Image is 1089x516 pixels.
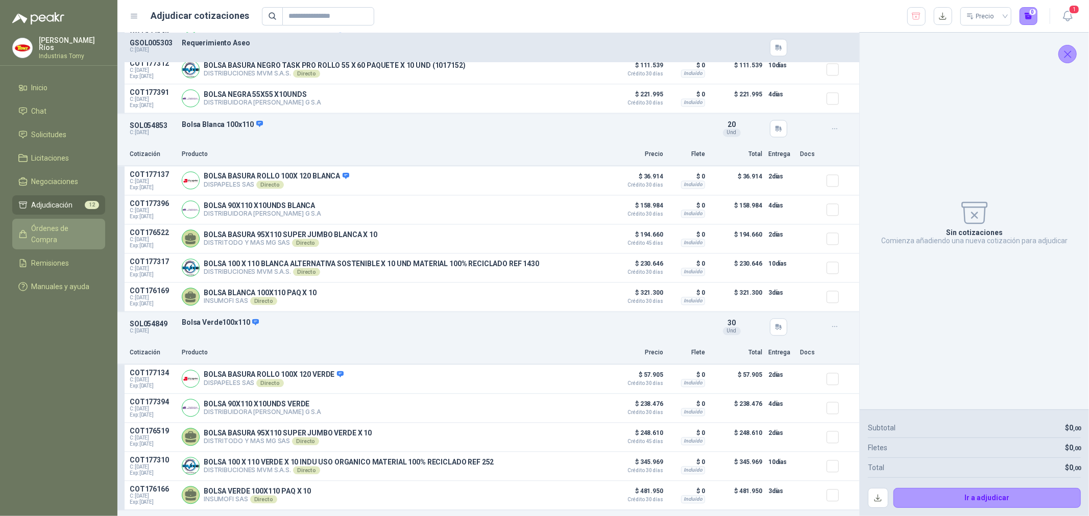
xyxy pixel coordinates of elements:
[182,39,700,47] p: Requerimiento Aseo
[204,230,377,239] p: BOLSA BASURA 95X110 SUPER JUMBO BLANCA X 10
[1058,45,1077,63] button: Cerrar
[130,130,176,136] p: C: [DATE]
[612,485,663,502] p: $ 481.950
[182,61,199,78] img: Company Logo
[612,270,663,275] span: Crédito 30 días
[130,67,176,73] span: C: [DATE]
[711,257,762,278] p: $ 230.646
[768,427,794,439] p: 2 días
[612,287,663,304] p: $ 321.300
[204,487,311,495] p: BOLSA VERDE 100X110 PAQ X 10
[12,148,105,168] a: Licitaciones
[130,272,176,278] span: Exp: [DATE]
[130,102,176,109] span: Exp: [DATE]
[612,381,663,386] span: Crédito 30 días
[130,185,176,191] span: Exp: [DATE]
[612,183,663,188] span: Crédito 30 días
[669,398,705,410] p: $ 0
[32,106,47,117] span: Chat
[681,180,705,189] div: Incluido
[711,427,762,447] p: $ 248.610
[681,69,705,78] div: Incluido
[768,228,794,241] p: 2 días
[130,199,176,208] p: COT177396
[32,152,69,164] span: Licitaciones
[728,319,736,327] span: 30
[681,210,705,218] div: Incluido
[130,499,176,505] span: Exp: [DATE]
[681,379,705,387] div: Incluido
[13,38,32,58] img: Company Logo
[130,237,176,243] span: C: [DATE]
[204,260,539,268] p: BOLSA 100 X 110 BLANCA ALTERNATIVA SOSTENIBLE X 10 UND MATERIAL 100% RECICLADO REF 1430
[711,199,762,220] p: $ 158.984
[204,289,317,297] p: BOLSA BLANCA 100X110 PAQ X 10
[966,9,996,24] div: Precio
[800,348,820,357] p: Docs
[130,328,176,334] p: C: [DATE]
[681,408,705,416] div: Incluido
[130,266,176,272] span: C: [DATE]
[39,37,105,51] p: [PERSON_NAME] Ríos
[669,88,705,100] p: $ 0
[182,259,199,276] img: Company Logo
[612,212,663,217] span: Crédito 30 días
[130,427,176,435] p: COT176519
[681,268,705,276] div: Incluido
[130,348,176,357] p: Cotización
[1065,462,1081,473] p: $
[711,287,762,307] p: $ 321.300
[800,149,820,159] p: Docs
[612,468,663,473] span: Crédito 30 días
[723,327,741,335] div: Und
[130,47,176,53] p: C: [DATE]
[768,485,794,497] p: 3 días
[893,488,1081,508] button: Ir a adjudicar
[681,239,705,247] div: Incluido
[204,172,349,181] p: BOLSA BASURA ROLLO 100X 120 BLANCA
[711,456,762,476] p: $ 345.969
[130,441,176,447] span: Exp: [DATE]
[204,400,321,408] p: BOLSA 90X110 X10UNDS VERDE
[612,228,663,246] p: $ 194.660
[204,466,494,474] p: DISTRIBUCIONES MVM S.A.S.
[130,243,176,249] span: Exp: [DATE]
[130,208,176,214] span: C: [DATE]
[130,493,176,499] span: C: [DATE]
[612,88,663,106] p: $ 221.995
[130,214,176,220] span: Exp: [DATE]
[293,268,320,276] div: Directo
[204,429,372,437] p: BOLSA BASURA 95X110 SUPER JUMBO VERDE X 10
[130,383,176,389] span: Exp: [DATE]
[130,96,176,102] span: C: [DATE]
[32,129,67,140] span: Solicitudes
[681,495,705,503] div: Incluido
[612,398,663,415] p: $ 238.476
[250,297,277,305] div: Directo
[946,228,1003,237] p: Sin cotizaciones
[711,170,762,191] p: $ 36.914
[12,219,105,249] a: Órdenes de Compra
[612,199,663,217] p: $ 158.984
[130,301,176,307] span: Exp: [DATE]
[669,369,705,381] p: $ 0
[612,299,663,304] span: Crédito 30 días
[182,120,700,129] p: Bolsa Blanca 100x110
[868,442,887,453] p: Fletes
[293,466,320,474] div: Directo
[12,78,105,97] a: Inicio
[612,170,663,188] p: $ 36.914
[612,257,663,275] p: $ 230.646
[1020,7,1038,25] button: 0
[768,199,794,212] p: 4 días
[711,59,762,80] p: $ 111.539
[1073,425,1081,432] span: ,00
[612,241,663,246] span: Crédito 45 días
[868,422,896,433] p: Subtotal
[204,201,321,210] p: BOLSA 90X110 X10UNDS BLANCA
[669,149,705,159] p: Flete
[182,399,199,416] img: Company Logo
[32,176,79,187] span: Negociaciones
[204,69,465,78] p: DISTRIBUCIONES MVM S.A.S.
[12,125,105,144] a: Solicitudes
